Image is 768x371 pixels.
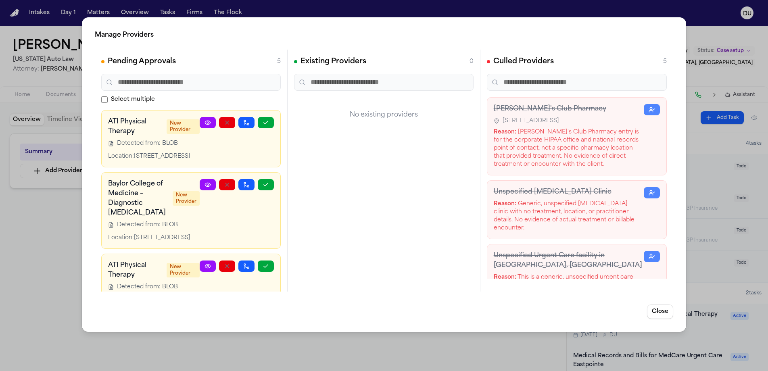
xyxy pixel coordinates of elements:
[644,251,660,262] button: Restore Provider
[117,283,178,291] span: Detected from: BLOB
[663,58,667,66] span: 5
[644,187,660,198] button: Restore Provider
[219,261,235,272] button: Reject
[95,30,673,40] h2: Manage Providers
[219,179,235,190] button: Reject
[101,96,108,103] input: Select multiple
[494,273,644,314] div: This is a generic, unspecified urgent care facility with no identifiable provider or location. Th...
[108,234,200,242] div: Location: [STREET_ADDRESS]
[219,117,235,128] button: Reject
[238,261,255,272] button: Merge
[173,191,200,206] span: New Provider
[200,117,216,128] a: View Provider
[108,179,168,218] h3: Baylor College of Medicine – Diagnostic [MEDICAL_DATA]
[494,274,516,280] strong: Reason:
[470,58,474,66] span: 0
[494,200,644,232] div: Generic, unspecified [MEDICAL_DATA] clinic with no treatment, location, or practitioner details. ...
[644,104,660,115] button: Restore Provider
[493,56,554,67] h2: Culled Providers
[494,129,516,135] strong: Reason:
[108,117,162,136] h3: ATI Physical Therapy
[117,140,178,148] span: Detected from: BLOB
[258,179,274,190] button: Approve
[108,56,176,67] h2: Pending Approvals
[301,56,366,67] h2: Existing Providers
[200,179,216,190] a: View Provider
[494,201,516,207] strong: Reason:
[503,117,559,125] span: [STREET_ADDRESS]
[167,119,200,134] span: New Provider
[200,261,216,272] a: View Provider
[111,96,155,104] span: Select multiple
[294,97,474,133] div: No existing providers
[647,304,673,319] button: Close
[494,187,644,197] h3: Unspecified [MEDICAL_DATA] Clinic
[108,261,162,280] h3: ATI Physical Therapy
[258,117,274,128] button: Approve
[494,251,644,270] h3: Unspecified Urgent Care facility in [GEOGRAPHIC_DATA], [GEOGRAPHIC_DATA]
[494,104,644,114] h3: [PERSON_NAME]'s Club Pharmacy
[238,179,255,190] button: Merge
[494,128,644,169] div: [PERSON_NAME]'s Club Pharmacy entry is for the corporate HIPAA office and national records point ...
[108,152,200,160] div: Location: [STREET_ADDRESS]
[167,263,200,277] span: New Provider
[277,58,281,66] span: 5
[117,221,178,229] span: Detected from: BLOB
[258,261,274,272] button: Approve
[238,117,255,128] button: Merge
